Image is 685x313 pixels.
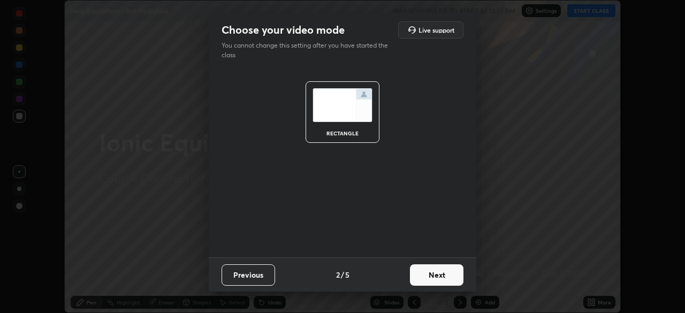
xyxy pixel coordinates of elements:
[313,88,372,122] img: normalScreenIcon.ae25ed63.svg
[321,131,364,136] div: rectangle
[418,27,454,33] h5: Live support
[222,23,345,37] h2: Choose your video mode
[222,41,395,60] p: You cannot change this setting after you have started the class
[336,269,340,280] h4: 2
[410,264,463,286] button: Next
[341,269,344,280] h4: /
[222,264,275,286] button: Previous
[345,269,349,280] h4: 5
